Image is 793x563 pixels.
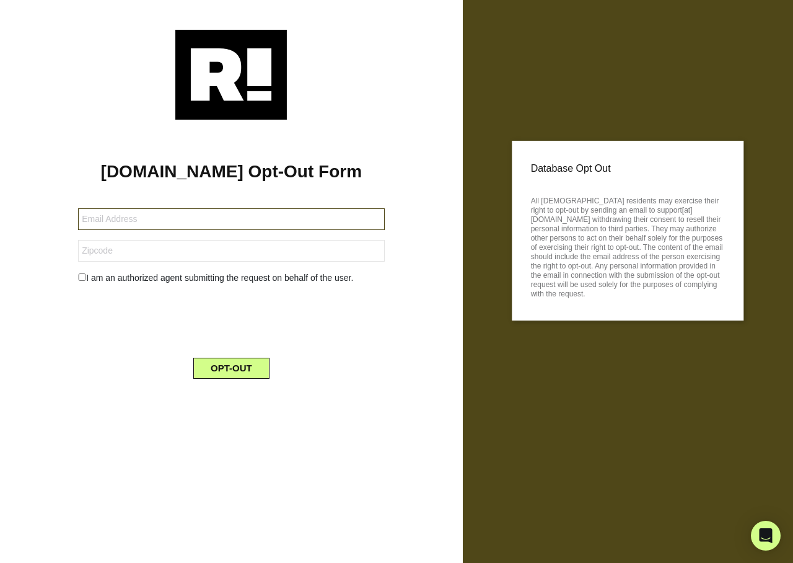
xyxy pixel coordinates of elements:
button: OPT-OUT [193,358,269,379]
div: I am an authorized agent submitting the request on behalf of the user. [69,272,393,285]
iframe: reCAPTCHA [137,295,325,343]
h1: [DOMAIN_NAME] Opt-Out Form [19,161,444,182]
p: All [DEMOGRAPHIC_DATA] residents may exercise their right to opt-out by sending an email to suppo... [531,193,725,299]
input: Zipcode [78,240,384,262]
img: Retention.com [175,30,287,120]
div: Open Intercom Messenger [751,521,781,551]
input: Email Address [78,208,384,230]
p: Database Opt Out [531,159,725,178]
